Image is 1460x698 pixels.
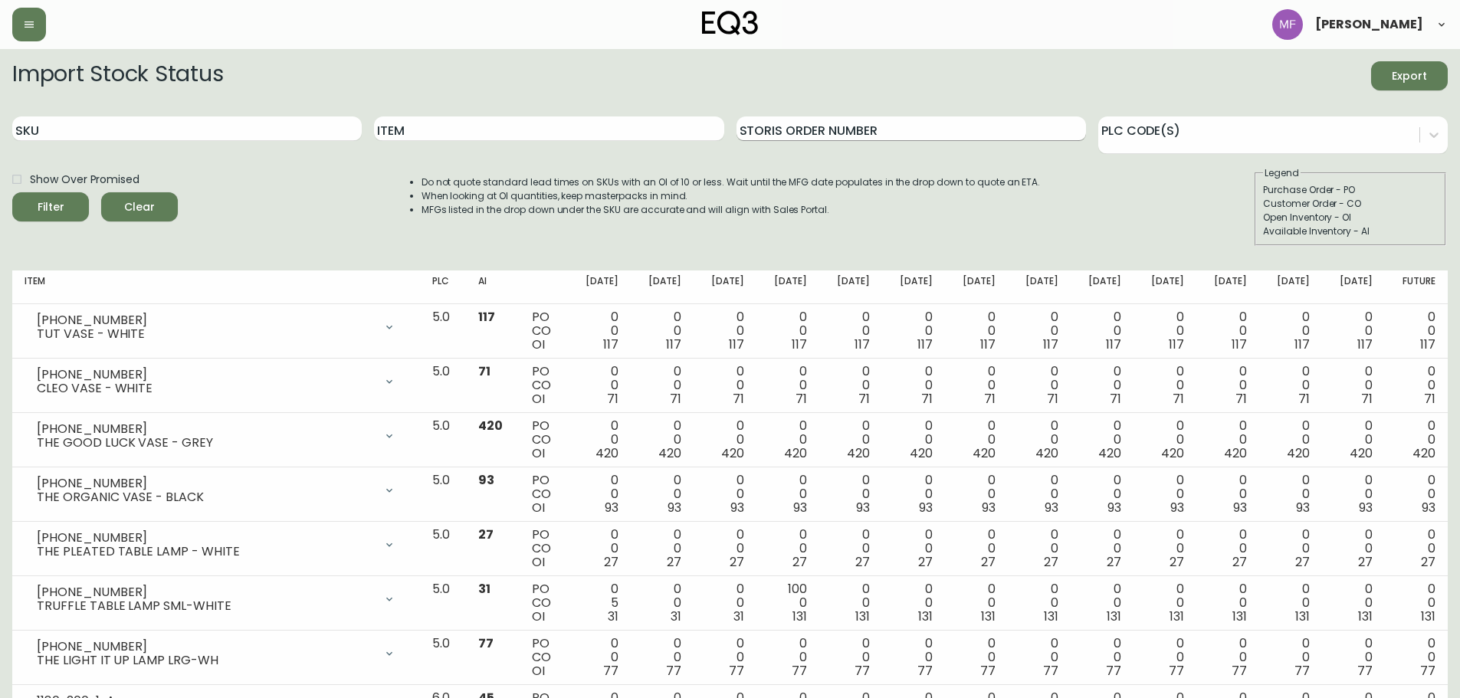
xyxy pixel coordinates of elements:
[1271,637,1310,678] div: 0 0
[605,499,618,516] span: 93
[917,662,933,680] span: 77
[1173,390,1184,408] span: 71
[478,526,494,543] span: 27
[1107,608,1121,625] span: 131
[832,582,870,624] div: 0 0
[769,528,807,569] div: 0 0
[1146,365,1184,406] div: 0 0
[25,637,408,670] div: [PHONE_NUMBER]THE LIGHT IT UP LAMP LRG-WH
[832,310,870,352] div: 0 0
[1020,419,1058,460] div: 0 0
[1294,662,1310,680] span: 77
[1106,662,1121,680] span: 77
[1209,637,1247,678] div: 0 0
[580,310,618,352] div: 0 0
[858,390,870,408] span: 71
[608,608,618,625] span: 31
[1169,336,1184,353] span: 117
[702,11,759,35] img: logo
[420,522,466,576] td: 5.0
[973,444,996,462] span: 420
[603,336,618,353] span: 117
[532,444,545,462] span: OI
[792,608,807,625] span: 131
[1083,419,1121,460] div: 0 0
[478,417,503,434] span: 420
[1421,608,1435,625] span: 131
[1263,166,1301,180] legend: Legend
[643,310,681,352] div: 0 0
[792,662,807,680] span: 77
[917,336,933,353] span: 117
[12,61,223,90] h2: Import Stock Status
[721,444,744,462] span: 420
[882,270,945,304] th: [DATE]
[706,582,744,624] div: 0 0
[1134,270,1196,304] th: [DATE]
[1397,474,1435,515] div: 0 0
[1357,662,1373,680] span: 77
[894,419,933,460] div: 0 0
[1146,310,1184,352] div: 0 0
[1263,183,1438,197] div: Purchase Order - PO
[420,304,466,359] td: 5.0
[1146,637,1184,678] div: 0 0
[37,368,374,382] div: [PHONE_NUMBER]
[1271,419,1310,460] div: 0 0
[1008,270,1071,304] th: [DATE]
[1322,270,1385,304] th: [DATE]
[796,390,807,408] span: 71
[643,528,681,569] div: 0 0
[37,585,374,599] div: [PHONE_NUMBER]
[957,365,996,406] div: 0 0
[1263,224,1438,238] div: Available Inventory - AI
[769,637,807,678] div: 0 0
[532,390,545,408] span: OI
[37,327,374,341] div: TUT VASE - WHITE
[1271,528,1310,569] div: 0 0
[37,436,374,450] div: THE GOOD LUCK VASE - GREY
[658,444,681,462] span: 420
[580,637,618,678] div: 0 0
[1232,608,1247,625] span: 131
[580,365,618,406] div: 0 0
[855,553,870,571] span: 27
[1161,444,1184,462] span: 420
[478,471,494,489] span: 93
[12,270,420,304] th: Item
[1271,474,1310,515] div: 0 0
[604,553,618,571] span: 27
[580,419,618,460] div: 0 0
[730,553,744,571] span: 27
[532,582,555,624] div: PO CO
[532,553,545,571] span: OI
[1146,528,1184,569] div: 0 0
[1233,499,1247,516] span: 93
[729,336,744,353] span: 117
[1098,444,1121,462] span: 420
[478,308,495,326] span: 117
[668,499,681,516] span: 93
[37,654,374,667] div: THE LIGHT IT UP LAMP LRG-WH
[1371,61,1448,90] button: Export
[1083,474,1121,515] div: 0 0
[30,172,139,188] span: Show Over Promised
[422,189,1041,203] li: When looking at OI quantities, keep masterpacks in mind.
[832,528,870,569] div: 0 0
[25,419,408,453] div: [PHONE_NUMBER]THE GOOD LUCK VASE - GREY
[667,553,681,571] span: 27
[1110,390,1121,408] span: 71
[1020,528,1058,569] div: 0 0
[1412,444,1435,462] span: 420
[706,637,744,678] div: 0 0
[1083,310,1121,352] div: 0 0
[819,270,882,304] th: [DATE]
[1232,662,1247,680] span: 77
[25,474,408,507] div: [PHONE_NUMBER]THE ORGANIC VASE - BLACK
[1083,365,1121,406] div: 0 0
[478,580,490,598] span: 31
[980,662,996,680] span: 77
[1020,310,1058,352] div: 0 0
[1043,662,1058,680] span: 77
[769,419,807,460] div: 0 0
